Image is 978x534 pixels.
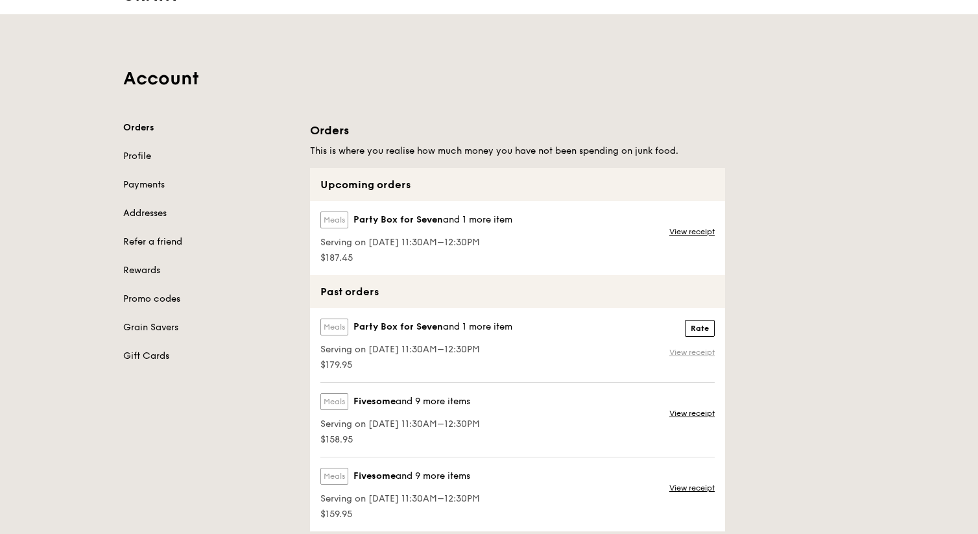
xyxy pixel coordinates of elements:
[310,275,725,308] div: Past orders
[353,213,443,226] span: Party Box for Seven
[123,264,294,277] a: Rewards
[320,212,348,228] label: Meals
[353,395,396,408] span: Fivesome
[396,470,470,481] span: and 9 more items
[320,468,348,485] label: Meals
[123,293,294,306] a: Promo codes
[320,433,480,446] span: $158.95
[123,150,294,163] a: Profile
[669,408,715,419] a: View receipt
[310,168,725,201] div: Upcoming orders
[123,178,294,191] a: Payments
[320,252,512,265] span: $187.45
[669,483,715,493] a: View receipt
[310,145,725,158] h5: This is where you realise how much money you have not been spending on junk food.
[685,320,715,337] button: Rate
[320,418,480,431] span: Serving on [DATE] 11:30AM–12:30PM
[320,319,348,335] label: Meals
[123,236,294,249] a: Refer a friend
[320,508,480,521] span: $159.95
[353,321,443,334] span: Party Box for Seven
[123,121,294,134] a: Orders
[123,350,294,363] a: Gift Cards
[320,359,512,372] span: $179.95
[443,214,512,225] span: and 1 more item
[320,343,512,356] span: Serving on [DATE] 11:30AM–12:30PM
[396,396,470,407] span: and 9 more items
[320,492,480,505] span: Serving on [DATE] 11:30AM–12:30PM
[310,121,725,140] h1: Orders
[123,207,294,220] a: Addresses
[320,393,348,410] label: Meals
[443,321,512,332] span: and 1 more item
[320,236,512,249] span: Serving on [DATE] 11:30AM–12:30PM
[123,321,294,334] a: Grain Savers
[669,226,715,237] a: View receipt
[123,67,855,90] h1: Account
[353,470,396,483] span: Fivesome
[669,347,715,358] a: View receipt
